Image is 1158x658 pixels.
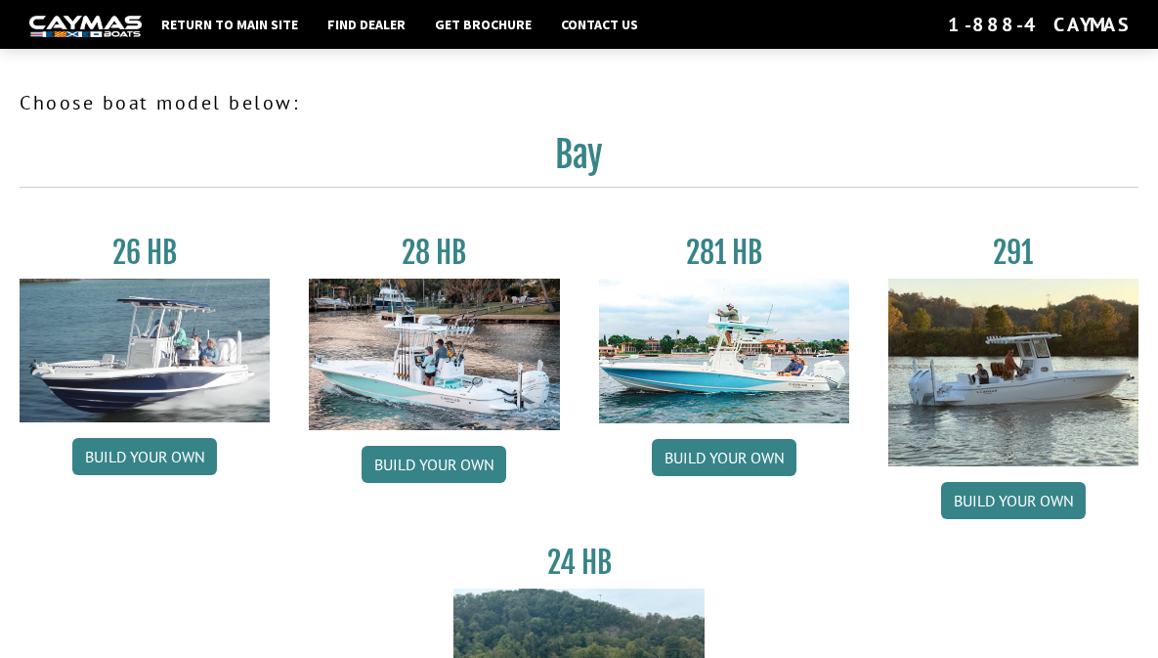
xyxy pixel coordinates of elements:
h3: 291 [888,235,1138,271]
img: 28-hb-twin.jpg [599,279,849,423]
h3: 26 HB [20,235,270,271]
a: Get Brochure [425,12,541,37]
a: Build your own [652,439,796,476]
p: Choose boat model below: [20,88,1138,117]
a: Build your own [72,438,217,475]
a: Build your own [362,446,506,483]
a: Build your own [941,482,1086,519]
h3: 24 HB [453,545,704,581]
img: white-logo-c9c8dbefe5ff5ceceb0f0178aa75bf4bb51f6bca0971e226c86eb53dfe498488.png [29,16,142,36]
a: Contact Us [551,12,648,37]
img: 26_new_photo_resized.jpg [20,279,270,422]
h3: 281 HB [599,235,849,271]
a: Return to main site [151,12,308,37]
div: 1-888-4CAYMAS [948,12,1129,37]
a: Find Dealer [318,12,415,37]
h2: Bay [20,133,1138,188]
img: 291_Thumbnail.jpg [888,279,1138,466]
h3: 28 HB [309,235,559,271]
img: 28_hb_thumbnail_for_caymas_connect.jpg [309,279,559,430]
